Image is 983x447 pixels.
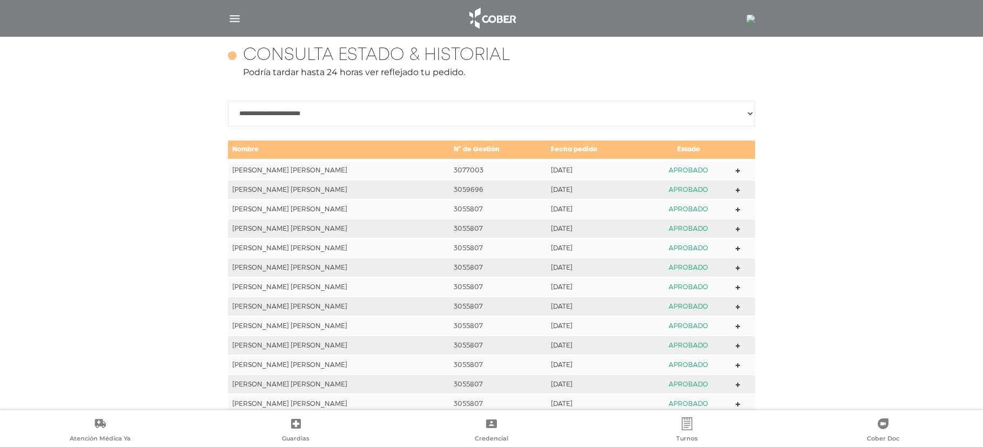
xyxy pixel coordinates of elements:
td: [PERSON_NAME] [PERSON_NAME] [228,375,449,394]
td: APROBADO [645,394,731,413]
td: APROBADO [645,160,731,180]
td: [DATE] [547,277,645,297]
td: [PERSON_NAME] [PERSON_NAME] [228,297,449,316]
td: [DATE] [547,316,645,336]
td: [DATE] [547,180,645,199]
td: [PERSON_NAME] [PERSON_NAME] [228,180,449,199]
td: APROBADO [645,277,731,297]
td: 3055807 [449,277,547,297]
td: APROBADO [645,238,731,258]
td: 3055807 [449,394,547,413]
td: APROBADO [645,219,731,238]
td: APROBADO [645,355,731,375]
span: Turnos [676,435,698,444]
td: [PERSON_NAME] [PERSON_NAME] [228,394,449,413]
td: [PERSON_NAME] [PERSON_NAME] [228,277,449,297]
a: Credencial [394,417,589,445]
td: APROBADO [645,375,731,394]
img: 1354 [746,15,755,23]
td: [DATE] [547,199,645,219]
td: APROBADO [645,180,731,199]
td: 3055807 [449,316,547,336]
span: Guardias [282,435,309,444]
td: [PERSON_NAME] [PERSON_NAME] [228,238,449,258]
td: 3055807 [449,336,547,355]
span: Credencial [475,435,508,444]
td: 3055807 [449,199,547,219]
td: [DATE] [547,355,645,375]
td: 3059696 [449,180,547,199]
td: Fecha pedido [547,140,645,160]
a: Cober Doc [785,417,981,445]
span: Cober Doc [867,435,899,444]
td: [DATE] [547,297,645,316]
td: APROBADO [645,258,731,277]
td: [DATE] [547,219,645,238]
span: Atención Médica Ya [70,435,131,444]
td: APROBADO [645,336,731,355]
img: logo_cober_home-white.png [463,5,520,31]
a: Guardias [198,417,393,445]
td: APROBADO [645,316,731,336]
td: 3055807 [449,258,547,277]
img: Cober_menu-lines-white.svg [228,12,241,25]
td: [DATE] [547,394,645,413]
td: 3055807 [449,375,547,394]
td: 3077003 [449,160,547,180]
td: [PERSON_NAME] [PERSON_NAME] [228,316,449,336]
td: [PERSON_NAME] [PERSON_NAME] [228,219,449,238]
td: [DATE] [547,258,645,277]
td: [PERSON_NAME] [PERSON_NAME] [228,258,449,277]
td: [PERSON_NAME] [PERSON_NAME] [228,336,449,355]
td: Nombre [228,140,449,160]
td: 3055807 [449,219,547,238]
a: Atención Médica Ya [2,417,198,445]
td: [DATE] [547,238,645,258]
h4: Consulta estado & historial [243,45,510,66]
td: 3055807 [449,238,547,258]
td: [PERSON_NAME] [PERSON_NAME] [228,199,449,219]
td: [PERSON_NAME] [PERSON_NAME] [228,355,449,375]
a: Turnos [589,417,785,445]
td: [DATE] [547,375,645,394]
td: 3055807 [449,355,547,375]
td: N° de Gestión [449,140,547,160]
td: [PERSON_NAME] [PERSON_NAME] [228,160,449,180]
td: [DATE] [547,160,645,180]
td: 3055807 [449,297,547,316]
td: APROBADO [645,297,731,316]
p: Podría tardar hasta 24 horas ver reflejado tu pedido. [228,66,755,79]
td: Estado [645,140,731,160]
td: APROBADO [645,199,731,219]
td: [DATE] [547,336,645,355]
